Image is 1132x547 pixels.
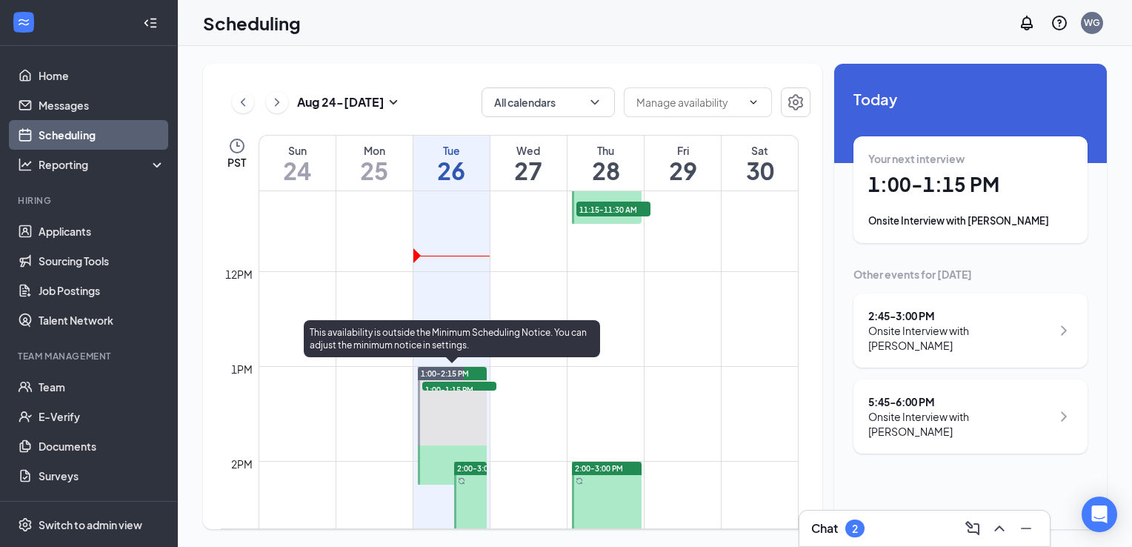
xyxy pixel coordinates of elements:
div: Other events for [DATE] [853,267,1088,282]
h1: 26 [413,158,490,183]
div: This availability is outside the Minimum Scheduling Notice. You can adjust the minimum notice in ... [304,320,600,357]
div: Fri [645,143,721,158]
a: Job Postings [39,276,165,305]
div: Mon [336,143,413,158]
span: 1:00-2:15 PM [421,368,469,379]
svg: ChevronRight [1055,408,1073,425]
div: 5:45 - 6:00 PM [868,394,1051,409]
h1: 1:00 - 1:15 PM [868,172,1073,197]
h1: 30 [722,158,798,183]
button: ChevronLeft [232,91,254,113]
button: ComposeMessage [961,517,985,540]
a: Documents [39,431,165,461]
div: Team Management [18,350,162,362]
a: Sourcing Tools [39,246,165,276]
svg: ChevronDown [587,95,602,110]
a: Applicants [39,216,165,246]
svg: ChevronRight [1055,322,1073,339]
h1: 24 [259,158,336,183]
h1: 27 [490,158,567,183]
svg: Analysis [18,157,33,172]
svg: Notifications [1018,14,1036,32]
h1: 29 [645,158,721,183]
a: August 28, 2025 [567,136,644,190]
div: Your next interview [868,151,1073,166]
button: ChevronRight [266,91,288,113]
a: Talent Network [39,305,165,335]
a: August 26, 2025 [413,136,490,190]
a: E-Verify [39,402,165,431]
svg: Settings [18,517,33,532]
svg: Collapse [143,16,158,30]
div: 12pm [222,266,256,282]
input: Manage availability [636,94,742,110]
a: August 24, 2025 [259,136,336,190]
button: ChevronUp [988,517,1011,540]
span: Today [853,87,1088,110]
div: Wed [490,143,567,158]
div: 2:45 - 3:00 PM [868,308,1051,323]
div: Hiring [18,194,162,207]
svg: ChevronDown [748,96,759,108]
a: Messages [39,90,165,120]
div: 2 [852,523,858,535]
span: 2:00-3:00 PM [457,463,505,474]
div: Onsite Interview with [PERSON_NAME] [868,213,1073,228]
a: Scheduling [39,120,165,150]
button: All calendarsChevronDown [482,87,615,117]
div: Sat [722,143,798,158]
span: 11:15-11:30 AM [576,202,650,216]
svg: SmallChevronDown [384,93,402,111]
h3: Aug 24 - [DATE] [297,94,384,110]
span: 1:00-1:15 PM [422,382,496,397]
h1: Scheduling [203,10,301,36]
svg: ChevronLeft [236,93,250,111]
svg: WorkstreamLogo [16,15,31,30]
button: Settings [781,87,810,117]
svg: Sync [576,477,583,485]
h1: 25 [336,158,413,183]
svg: Minimize [1017,520,1035,537]
a: Surveys [39,461,165,491]
a: Team [39,372,165,402]
span: 2:00-3:00 PM [575,463,623,474]
div: WG [1084,16,1100,29]
div: 1pm [228,361,256,377]
div: Onsite Interview with [PERSON_NAME] [868,323,1051,353]
div: Switch to admin view [39,517,142,532]
svg: Sync [458,477,465,485]
svg: Settings [787,93,805,111]
svg: Clock [228,137,246,155]
a: Home [39,61,165,90]
a: August 25, 2025 [336,136,413,190]
a: August 29, 2025 [645,136,721,190]
h1: 28 [567,158,644,183]
div: Open Intercom Messenger [1082,497,1117,532]
a: August 30, 2025 [722,136,798,190]
div: Reporting [39,157,166,172]
span: PST [227,155,246,170]
h3: Chat [811,520,838,537]
a: August 27, 2025 [490,136,567,190]
div: Thu [567,143,644,158]
button: Minimize [1014,517,1038,540]
svg: ChevronRight [270,93,284,111]
div: Sun [259,143,336,158]
svg: ChevronUp [990,520,1008,537]
svg: QuestionInfo [1051,14,1068,32]
div: Onsite Interview with [PERSON_NAME] [868,409,1051,439]
svg: ComposeMessage [964,520,982,537]
div: 2pm [228,456,256,472]
div: Tue [413,143,490,158]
